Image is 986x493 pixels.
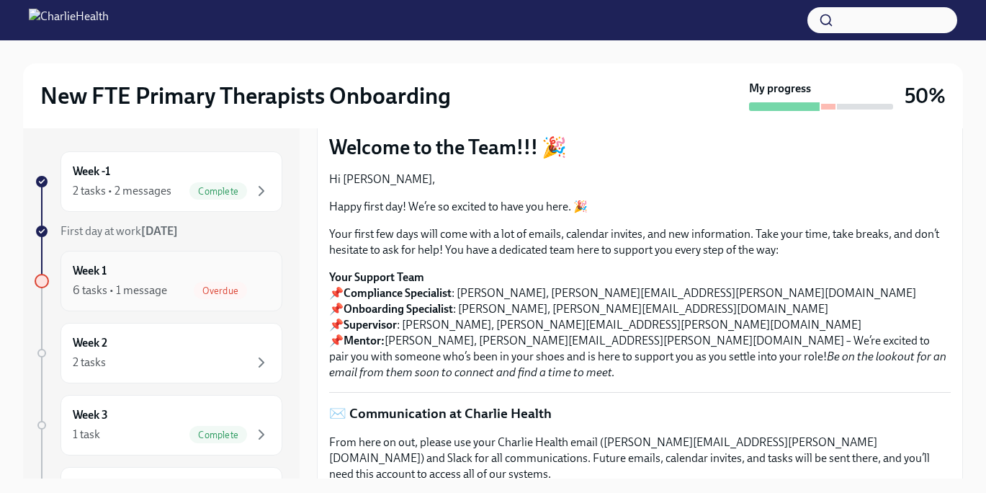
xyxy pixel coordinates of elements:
p: 📌 : [PERSON_NAME], [PERSON_NAME][EMAIL_ADDRESS][PERSON_NAME][DOMAIN_NAME] 📌 : [PERSON_NAME], [PER... [329,270,951,381]
p: Welcome to the Team!!! 🎉 [329,134,951,160]
p: Hi [PERSON_NAME], [329,172,951,187]
span: Complete [189,186,247,197]
span: Overdue [194,285,247,296]
p: From here on out, please use your Charlie Health email ([PERSON_NAME][EMAIL_ADDRESS][PERSON_NAME]... [329,435,951,482]
p: Your first few days will come with a lot of emails, calendar invites, and new information. Take y... [329,226,951,258]
a: Week 22 tasks [35,323,282,383]
a: Week -12 tasks • 2 messagesComplete [35,151,282,212]
div: 1 task [73,427,100,443]
h6: Week -1 [73,164,110,179]
p: ✉️ Communication at Charlie Health [329,404,951,423]
p: Happy first day! We’re so excited to have you here. 🎉 [329,199,951,215]
div: 6 tasks • 1 message [73,283,167,298]
span: Complete [189,430,247,440]
strong: Mentor: [344,334,385,347]
h6: Week 2 [73,335,107,351]
h6: Week 3 [73,407,108,423]
a: First day at work[DATE] [35,223,282,239]
span: First day at work [60,224,178,238]
div: 2 tasks • 2 messages [73,183,171,199]
strong: My progress [749,81,811,97]
h3: 50% [905,83,946,109]
strong: Compliance Specialist [344,286,452,300]
strong: Your Support Team [329,270,424,284]
strong: Onboarding Specialist [344,302,453,316]
a: Week 31 taskComplete [35,395,282,456]
a: Week 16 tasks • 1 messageOverdue [35,251,282,311]
h2: New FTE Primary Therapists Onboarding [40,81,451,110]
h6: Week 1 [73,263,107,279]
img: CharlieHealth [29,9,109,32]
div: 2 tasks [73,355,106,370]
strong: Supervisor [344,318,397,332]
strong: [DATE] [141,224,178,238]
